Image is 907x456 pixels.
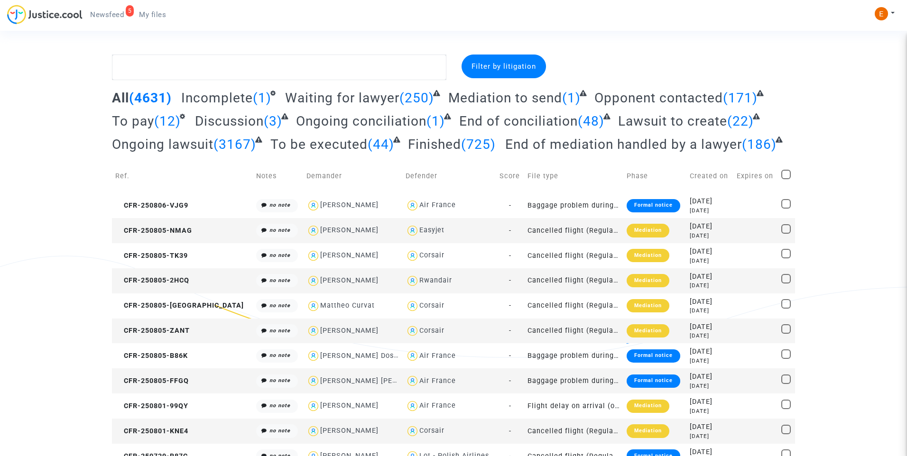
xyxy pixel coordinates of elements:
[690,272,730,282] div: [DATE]
[623,159,686,193] td: Phase
[509,276,511,284] span: -
[303,159,402,193] td: Demander
[306,399,320,413] img: icon-user.svg
[686,159,733,193] td: Created on
[524,343,623,368] td: Baggage problem during a flight
[115,276,189,284] span: CFR-250805-2HCQ
[875,7,888,20] img: ACg8ocIeiFvHKe4dA5oeRFd_CiCnuxWUEc1A2wYhRJE3TTWt=s96-c
[419,201,456,209] div: Air France
[269,402,290,409] i: no note
[690,196,730,207] div: [DATE]
[524,419,623,444] td: Cancelled flight (Regulation EC 261/2004)
[320,226,379,234] div: [PERSON_NAME]
[509,352,511,360] span: -
[524,159,623,193] td: File type
[419,301,444,310] div: Corsair
[524,368,623,393] td: Baggage problem during a flight
[213,137,256,152] span: (3167)
[368,137,394,152] span: (44)
[131,8,174,22] a: My files
[126,5,134,17] div: 5
[627,324,669,337] div: Mediation
[627,299,669,312] div: Mediation
[320,201,379,209] div: [PERSON_NAME]
[269,302,290,309] i: no note
[269,202,290,208] i: no note
[524,243,623,268] td: Cancelled flight (Regulation EC 261/2004)
[627,349,680,363] div: Formal notice
[690,232,730,240] div: [DATE]
[524,293,623,319] td: Cancelled flight (Regulation EC 261/2004)
[115,201,188,210] span: CFR-250806-VJG9
[269,428,290,434] i: no note
[115,327,190,335] span: CFR-250805-ZANT
[524,319,623,344] td: Cancelled flight (Regulation EC 261/2004)
[320,377,439,385] div: [PERSON_NAME] [PERSON_NAME]
[112,113,154,129] span: To pay
[618,113,727,129] span: Lawsuit to create
[690,357,730,365] div: [DATE]
[448,90,562,106] span: Mediation to send
[406,424,419,438] img: icon-user.svg
[406,349,419,363] img: icon-user.svg
[406,374,419,388] img: icon-user.svg
[419,327,444,335] div: Corsair
[419,226,444,234] div: Easyjet
[690,307,730,315] div: [DATE]
[627,374,680,388] div: Formal notice
[426,113,445,129] span: (1)
[505,137,742,152] span: End of mediation handled by a lawyer
[285,90,399,106] span: Waiting for lawyer
[406,249,419,263] img: icon-user.svg
[269,328,290,334] i: no note
[306,249,320,263] img: icon-user.svg
[406,224,419,237] img: icon-user.svg
[406,399,419,413] img: icon-user.svg
[320,401,379,410] div: [PERSON_NAME]
[320,276,379,284] div: [PERSON_NAME]
[115,301,244,310] span: CFR-250805-[GEOGRAPHIC_DATA]
[419,377,456,385] div: Air France
[690,347,730,357] div: [DATE]
[627,424,669,438] div: Mediation
[264,113,282,129] span: (3)
[154,113,181,129] span: (12)
[253,90,271,106] span: (1)
[723,90,758,106] span: (171)
[690,221,730,232] div: [DATE]
[594,90,723,106] span: Opponent contacted
[406,324,419,338] img: icon-user.svg
[320,301,375,310] div: Mattheo Curvat
[306,374,320,388] img: icon-user.svg
[496,159,524,193] td: Score
[690,397,730,407] div: [DATE]
[270,137,368,152] span: To be executed
[269,227,290,233] i: no note
[269,252,290,258] i: no note
[509,327,511,335] span: -
[627,274,669,287] div: Mediation
[195,113,264,129] span: Discussion
[115,352,188,360] span: CFR-250805-B86K
[112,159,253,193] td: Ref.
[320,352,454,360] div: [PERSON_NAME] Dos [PERSON_NAME]
[509,402,511,410] span: -
[399,90,434,106] span: (250)
[690,257,730,265] div: [DATE]
[7,5,83,24] img: jc-logo.svg
[306,349,320,363] img: icon-user.svg
[419,276,452,284] div: Rwandair
[690,372,730,382] div: [DATE]
[90,10,124,19] span: Newsfeed
[406,274,419,288] img: icon-user.svg
[419,427,444,435] div: Corsair
[509,427,511,435] span: -
[742,137,777,152] span: (186)
[306,199,320,212] img: icon-user.svg
[459,113,578,129] span: End of conciliation
[306,224,320,237] img: icon-user.svg
[296,113,426,129] span: Ongoing conciliation
[115,227,192,235] span: CFR-250805-NMAG
[269,277,290,283] i: no note
[269,377,290,383] i: no note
